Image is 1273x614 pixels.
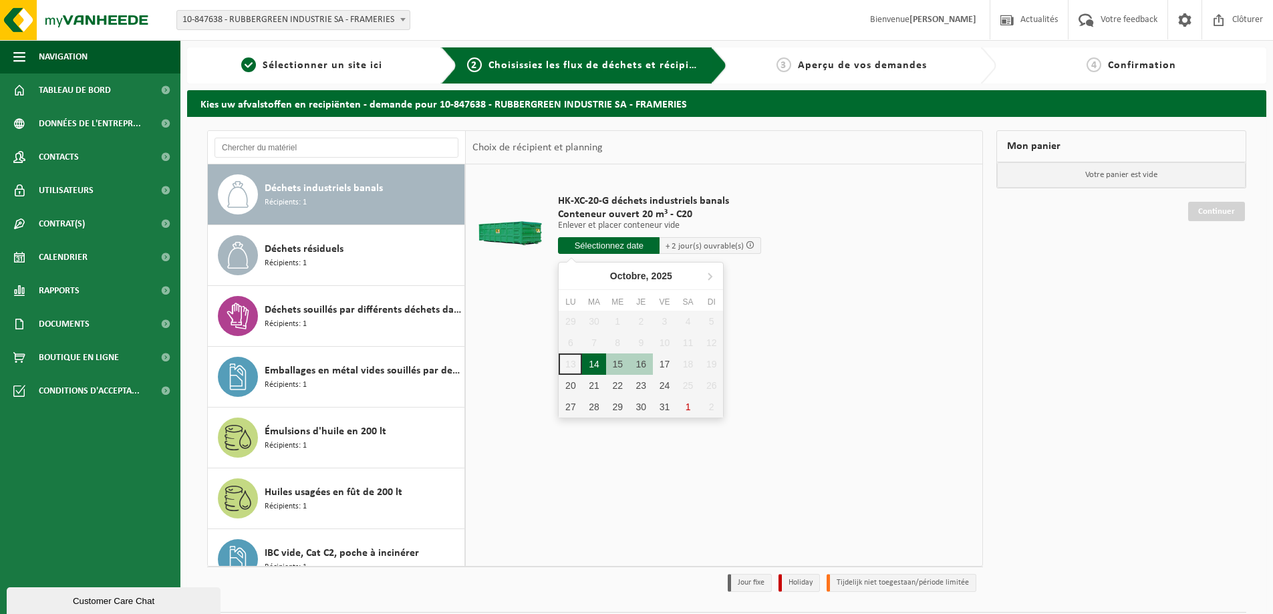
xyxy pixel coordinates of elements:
[265,561,307,574] span: Récipients: 1
[653,375,676,396] div: 24
[606,295,629,309] div: Me
[582,295,605,309] div: Ma
[582,353,605,375] div: 14
[215,138,458,158] input: Chercher du matériel
[208,529,465,590] button: IBC vide, Cat C2, poche à incinérer Récipients: 1
[39,307,90,341] span: Documents
[39,374,140,408] span: Conditions d'accepta...
[582,375,605,396] div: 21
[39,73,111,107] span: Tableau de bord
[265,500,307,513] span: Récipients: 1
[7,585,223,614] iframe: chat widget
[265,379,307,392] span: Récipients: 1
[605,265,678,287] div: Octobre,
[39,207,85,241] span: Contrat(s)
[606,353,629,375] div: 15
[488,60,711,71] span: Choisissiez les flux de déchets et récipients
[194,57,430,73] a: 1Sélectionner un site ici
[909,15,976,25] strong: [PERSON_NAME]
[606,375,629,396] div: 22
[39,40,88,73] span: Navigation
[606,396,629,418] div: 29
[653,295,676,309] div: Ve
[652,271,672,281] i: 2025
[176,10,410,30] span: 10-847638 - RUBBERGREEN INDUSTRIE SA - FRAMERIES
[559,375,582,396] div: 20
[39,274,80,307] span: Rapports
[629,375,653,396] div: 23
[265,196,307,209] span: Récipients: 1
[559,396,582,418] div: 27
[208,347,465,408] button: Emballages en métal vides souillés par des substances dangereuses Récipients: 1
[653,353,676,375] div: 17
[208,468,465,529] button: Huiles usagées en fût de 200 lt Récipients: 1
[39,341,119,374] span: Boutique en ligne
[728,574,772,592] li: Jour fixe
[629,353,653,375] div: 16
[558,221,761,231] p: Enlever et placer conteneur vide
[997,162,1246,188] p: Votre panier est vide
[187,90,1266,116] h2: Kies uw afvalstoffen en recipiënten - demande pour 10-847638 - RUBBERGREEN INDUSTRIE SA - FRAMERIES
[208,408,465,468] button: Émulsions d'huile en 200 lt Récipients: 1
[700,295,723,309] div: Di
[559,295,582,309] div: Lu
[558,194,761,208] span: HK-XC-20-G déchets industriels banals
[208,286,465,347] button: Déchets souillés par différents déchets dangereux Récipients: 1
[466,131,609,164] div: Choix de récipient et planning
[265,257,307,270] span: Récipients: 1
[776,57,791,72] span: 3
[666,242,744,251] span: + 2 jour(s) ouvrable(s)
[265,424,386,440] span: Émulsions d'huile en 200 lt
[996,130,1246,162] div: Mon panier
[582,396,605,418] div: 28
[177,11,410,29] span: 10-847638 - RUBBERGREEN INDUSTRIE SA - FRAMERIES
[241,57,256,72] span: 1
[39,174,94,207] span: Utilisateurs
[39,140,79,174] span: Contacts
[558,208,761,221] span: Conteneur ouvert 20 m³ - C20
[265,484,402,500] span: Huiles usagées en fût de 200 lt
[558,237,660,254] input: Sélectionnez date
[208,164,465,225] button: Déchets industriels banals Récipients: 1
[39,107,141,140] span: Données de l'entrepr...
[39,241,88,274] span: Calendrier
[265,363,461,379] span: Emballages en métal vides souillés par des substances dangereuses
[827,574,976,592] li: Tijdelijk niet toegestaan/période limitée
[265,241,343,257] span: Déchets résiduels
[467,57,482,72] span: 2
[265,318,307,331] span: Récipients: 1
[779,574,820,592] li: Holiday
[263,60,382,71] span: Sélectionner un site ici
[265,302,461,318] span: Déchets souillés par différents déchets dangereux
[1108,60,1176,71] span: Confirmation
[265,180,383,196] span: Déchets industriels banals
[265,545,419,561] span: IBC vide, Cat C2, poche à incinérer
[629,396,653,418] div: 30
[208,225,465,286] button: Déchets résiduels Récipients: 1
[798,60,927,71] span: Aperçu de vos demandes
[676,295,700,309] div: Sa
[1087,57,1101,72] span: 4
[265,440,307,452] span: Récipients: 1
[1188,202,1245,221] a: Continuer
[653,396,676,418] div: 31
[629,295,653,309] div: Je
